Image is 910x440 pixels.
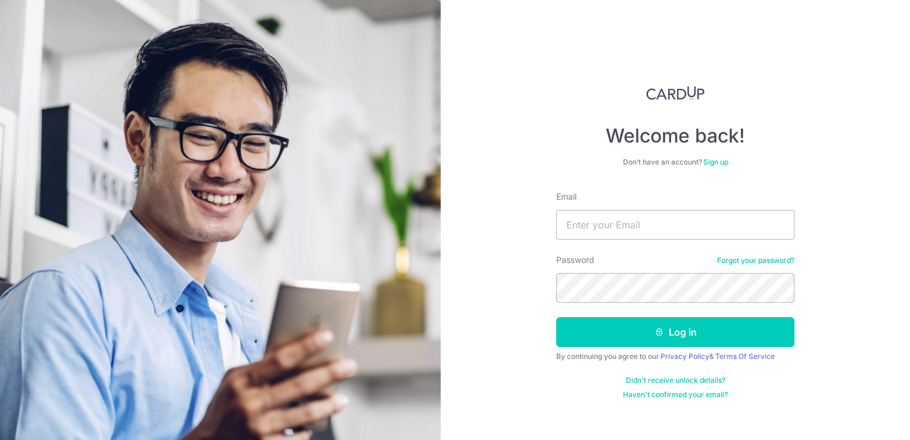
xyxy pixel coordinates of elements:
[703,157,728,166] a: Sign up
[556,254,594,266] label: Password
[556,124,794,148] h4: Welcome back!
[556,210,794,240] input: Enter your Email
[623,390,728,399] a: Haven't confirmed your email?
[717,256,794,265] a: Forgot your password?
[646,86,705,100] img: CardUp Logo
[556,157,794,167] div: Don’t have an account?
[715,352,775,361] a: Terms Of Service
[556,317,794,347] button: Log in
[556,191,576,203] label: Email
[660,352,709,361] a: Privacy Policy
[626,376,725,385] a: Didn't receive unlock details?
[556,352,794,361] div: By continuing you agree to our &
